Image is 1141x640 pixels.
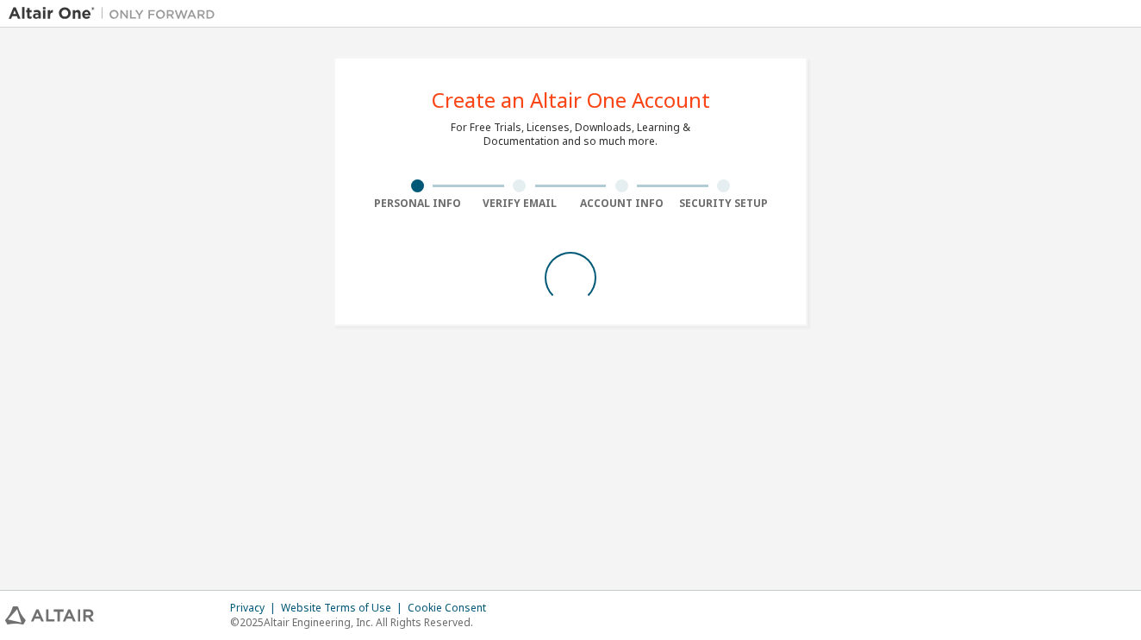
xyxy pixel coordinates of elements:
[432,90,710,110] div: Create an Altair One Account
[5,606,94,624] img: altair_logo.svg
[570,197,673,210] div: Account Info
[281,601,408,615] div: Website Terms of Use
[9,5,224,22] img: Altair One
[451,121,690,148] div: For Free Trials, Licenses, Downloads, Learning & Documentation and so much more.
[408,601,496,615] div: Cookie Consent
[673,197,776,210] div: Security Setup
[366,197,469,210] div: Personal Info
[230,615,496,630] p: © 2025 Altair Engineering, Inc. All Rights Reserved.
[469,197,571,210] div: Verify Email
[230,601,281,615] div: Privacy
